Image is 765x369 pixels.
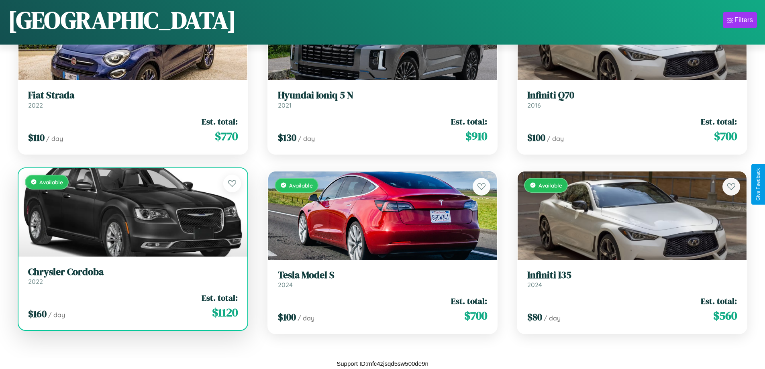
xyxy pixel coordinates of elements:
span: / day [547,135,564,143]
a: Tesla Model S2024 [278,269,488,289]
p: Support ID: mfc4zjsqd5sw500de9n [337,358,428,369]
span: 2016 [527,101,541,109]
span: / day [298,135,315,143]
span: $ 130 [278,131,296,144]
a: Infiniti I352024 [527,269,737,289]
span: Available [39,179,63,186]
span: Available [289,182,313,189]
span: $ 770 [215,128,238,144]
button: Filters [723,12,757,28]
h3: Fiat Strada [28,90,238,101]
div: Filters [734,16,753,24]
h1: [GEOGRAPHIC_DATA] [8,4,236,37]
a: Hyundai Ioniq 5 N2021 [278,90,488,109]
div: Give Feedback [755,168,761,201]
span: $ 160 [28,307,47,320]
h3: Infiniti I35 [527,269,737,281]
span: $ 100 [527,131,545,144]
h3: Hyundai Ioniq 5 N [278,90,488,101]
span: $ 1120 [212,304,238,320]
span: Available [539,182,562,189]
span: $ 560 [713,308,737,324]
span: / day [544,314,561,322]
h3: Tesla Model S [278,269,488,281]
span: / day [46,135,63,143]
a: Chrysler Cordoba2022 [28,266,238,286]
span: 2024 [278,281,293,289]
span: / day [48,311,65,319]
span: Est. total: [701,116,737,127]
span: Est. total: [451,295,487,307]
span: Est. total: [202,292,238,304]
span: 2024 [527,281,542,289]
span: $ 700 [464,308,487,324]
span: 2021 [278,101,292,109]
span: $ 910 [465,128,487,144]
span: $ 100 [278,310,296,324]
h3: Infiniti Q70 [527,90,737,101]
h3: Chrysler Cordoba [28,266,238,278]
span: 2022 [28,277,43,285]
span: $ 80 [527,310,542,324]
a: Fiat Strada2022 [28,90,238,109]
span: 2022 [28,101,43,109]
span: Est. total: [451,116,487,127]
a: Infiniti Q702016 [527,90,737,109]
span: Est. total: [701,295,737,307]
span: $ 110 [28,131,45,144]
span: $ 700 [714,128,737,144]
span: / day [298,314,314,322]
span: Est. total: [202,116,238,127]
